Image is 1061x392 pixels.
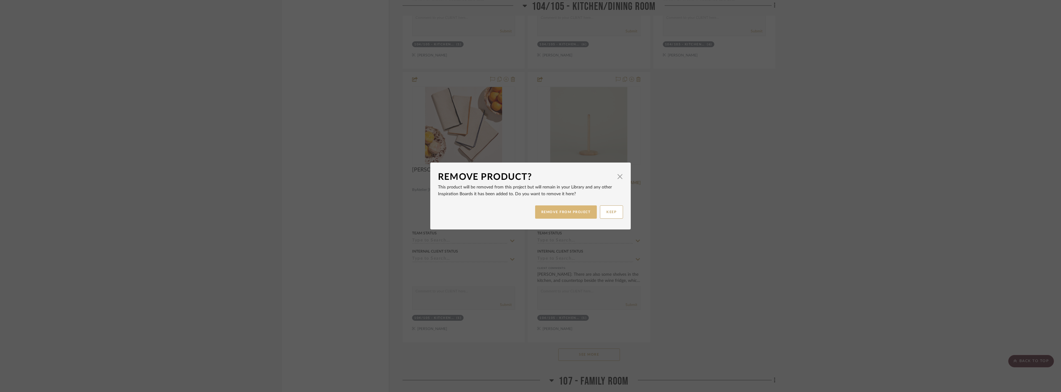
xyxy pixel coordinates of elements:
div: Remove Product? [438,170,614,184]
button: KEEP [600,205,623,219]
button: Close [614,170,626,183]
dialog-header: Remove Product? [438,170,623,184]
button: REMOVE FROM PROJECT [535,205,597,219]
p: This product will be removed from this project but will remain in your Library and any other Insp... [438,184,623,197]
